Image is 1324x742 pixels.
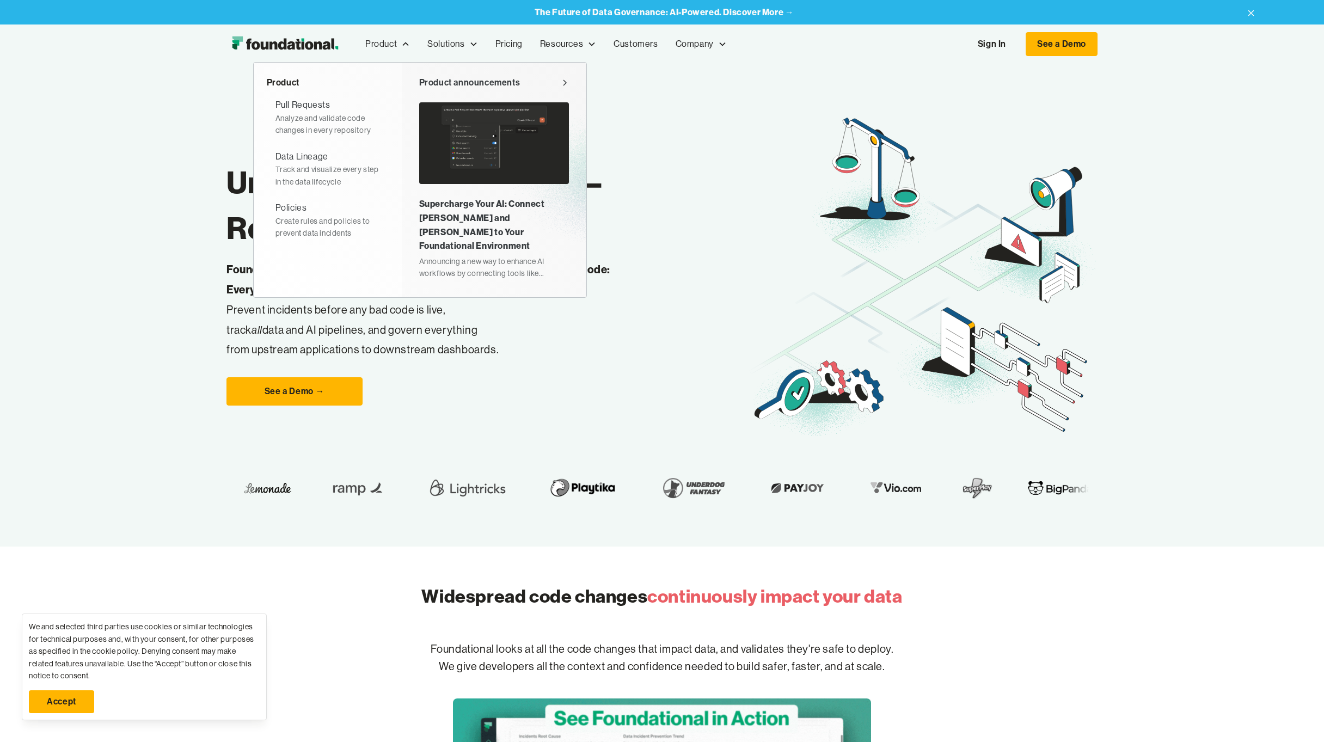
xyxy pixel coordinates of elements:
img: Playtika [537,473,615,503]
div: Company [676,37,714,51]
img: Underdog Fantasy [649,473,724,503]
nav: Product [253,62,587,298]
a: Customers [605,26,666,62]
a: Pricing [487,26,531,62]
span: continuously impact your data [647,585,902,608]
p: Foundational looks at all the code changes that impact data, and validates they're safe to deploy... [314,623,1010,693]
a: Data LineageTrack and visualize every step in the data lifecycle [267,145,389,192]
img: Vio.com [857,480,921,496]
a: home [226,33,344,55]
div: Solutions [427,37,464,51]
div: Resources [531,26,605,62]
img: Payjoy [758,480,823,496]
img: Lemonade [237,480,284,496]
h2: Widespread code changes [421,584,902,609]
a: Pull RequestsAnalyze and validate code changes in every repository [267,94,389,140]
div: Product [357,26,419,62]
img: Lightricks [419,473,502,503]
a: PoliciesCreate rules and policies to prevent data incidents [267,197,389,243]
strong: Foundational uses source code analysis to govern all the data and its code: Everything, everywher... [226,262,610,296]
div: Product [267,76,389,90]
h1: Unified Data Governance— Rebuilt for the [226,160,749,251]
em: all [252,323,262,336]
iframe: Chat Widget [1128,616,1324,742]
div: Analyze and validate code changes in every repository [275,112,380,137]
a: Supercharge Your AI: Connect [PERSON_NAME] and [PERSON_NAME] to Your Foundational EnvironmentAnno... [419,98,569,284]
div: Announcing a new way to enhance AI workflows by connecting tools like [PERSON_NAME] and [PERSON_N... [419,255,569,280]
div: Company [667,26,735,62]
a: See a Demo → [226,377,363,406]
div: Track and visualize every step in the data lifecycle [275,163,380,188]
p: Prevent incidents before any bad code is live, track data and AI pipelines, and govern everything... [226,260,645,360]
div: Data Lineage [275,150,328,164]
a: Product announcements [419,76,569,90]
div: Solutions [419,26,486,62]
img: SuperPlay [955,473,986,503]
img: BigPanda [1021,480,1085,496]
div: Product announcements [419,76,520,90]
div: Resources [540,37,583,51]
img: Ramp [319,473,384,503]
div: Create rules and policies to prevent data incidents [275,215,380,240]
div: We and selected third parties use cookies or similar technologies for technical purposes and, wit... [29,621,260,682]
a: Accept [29,690,94,713]
a: See a Demo [1026,32,1098,56]
div: Product [365,37,397,51]
div: Policies [275,201,307,215]
a: Sign In [967,33,1017,56]
img: Foundational Logo [226,33,344,55]
div: Supercharge Your AI: Connect [PERSON_NAME] and [PERSON_NAME] to Your Foundational Environment [419,197,569,253]
div: Pull Requests [275,98,330,112]
a: The Future of Data Governance: AI-Powered. Discover More → [535,7,794,17]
